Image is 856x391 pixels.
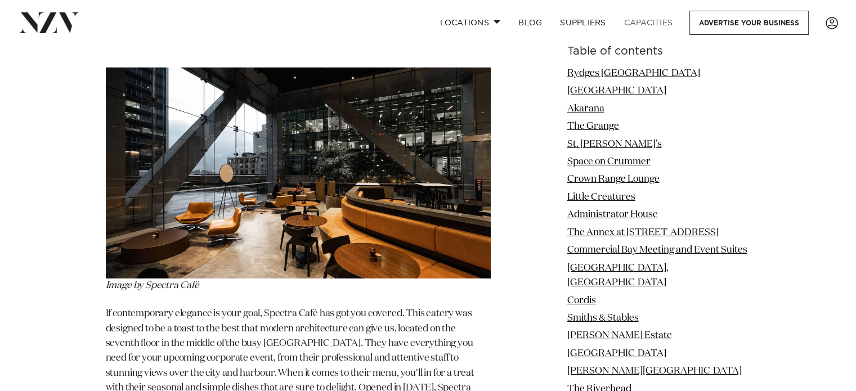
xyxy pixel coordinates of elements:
a: [PERSON_NAME][GEOGRAPHIC_DATA] [567,366,742,376]
a: Locations [431,11,509,35]
img: nzv-logo.png [18,12,79,33]
a: BLOG [509,11,551,35]
a: Space on Crummer [567,157,651,167]
a: Little Creatures [567,192,635,202]
a: [PERSON_NAME] Estate [567,331,672,341]
a: SUPPLIERS [551,11,615,35]
a: Commercial Bay Meeting and Event Suites [567,245,747,255]
a: Akarana [567,104,604,114]
a: Capacities [615,11,682,35]
a: [GEOGRAPHIC_DATA] [567,86,666,96]
a: Crown Range Lounge [567,175,660,185]
a: Cordis [567,296,596,305]
a: The Annex at [STREET_ADDRESS] [567,228,719,237]
a: [GEOGRAPHIC_DATA] [567,349,666,358]
a: Advertise your business [689,11,809,35]
a: The Grange [567,122,619,131]
a: Rydges [GEOGRAPHIC_DATA] [567,69,700,78]
em: Image by Spectra Café [106,281,199,290]
a: St. [PERSON_NAME]’s [567,140,662,149]
a: Smiths & Stables [567,313,639,323]
a: Administrator House [567,210,658,220]
h6: Table of contents [567,46,751,57]
a: [GEOGRAPHIC_DATA], [GEOGRAPHIC_DATA] [567,263,669,287]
